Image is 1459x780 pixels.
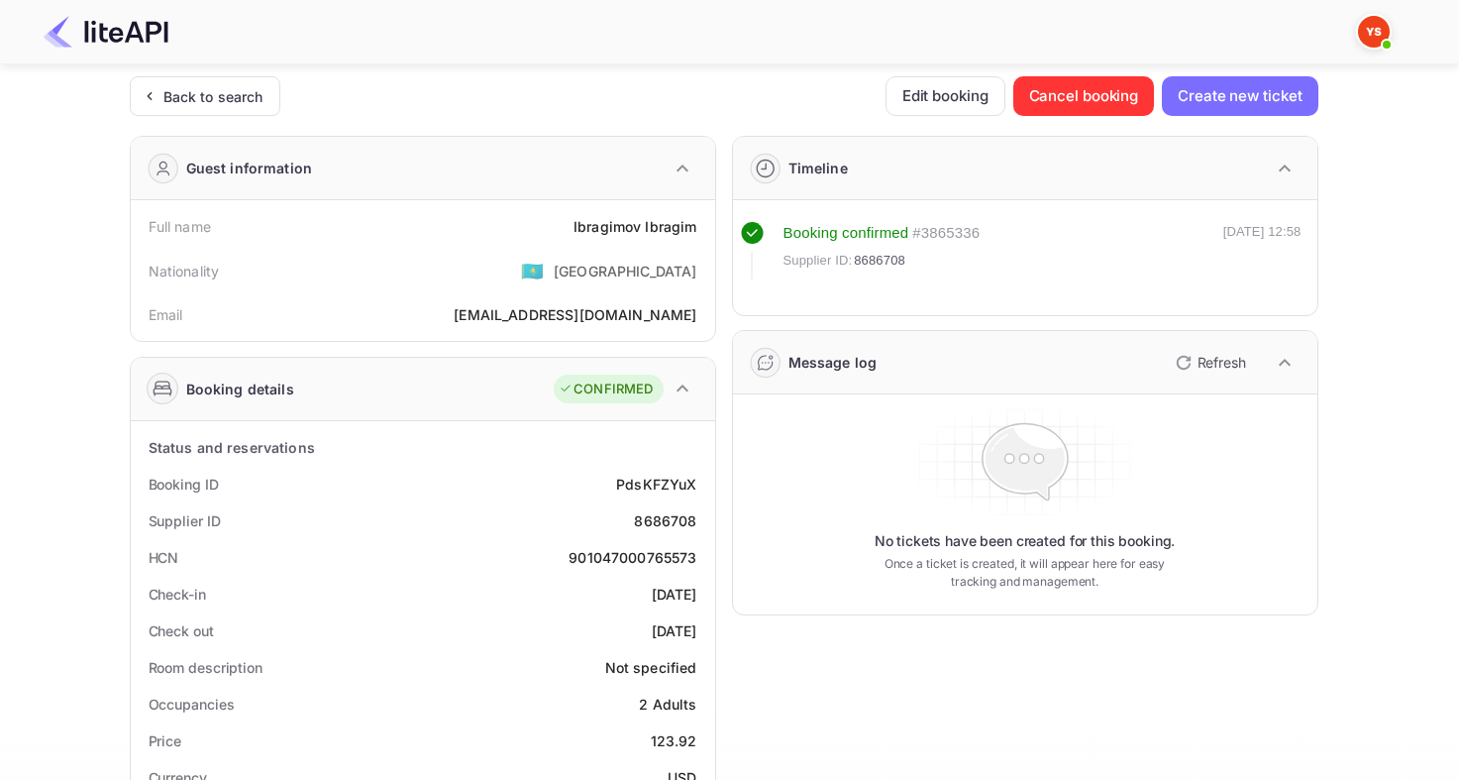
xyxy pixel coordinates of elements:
div: Full name [149,216,211,237]
div: Guest information [186,158,313,178]
div: 123.92 [651,730,697,751]
div: [DATE] [652,584,697,605]
div: Booking ID [149,474,219,495]
p: Once a ticket is created, it will appear here for easy tracking and management. [869,555,1182,591]
div: Not specified [605,657,697,678]
div: Price [149,730,182,751]
img: Yandex Support [1358,16,1390,48]
p: Refresh [1198,352,1246,373]
div: PdsKFZYuX [616,474,696,495]
div: Check-in [149,584,206,605]
div: Room description [149,657,262,678]
div: Booking confirmed [783,222,909,245]
button: Create new ticket [1162,76,1317,116]
button: Edit booking [886,76,1005,116]
div: [GEOGRAPHIC_DATA] [554,261,697,281]
div: CONFIRMED [559,380,653,399]
div: 8686708 [634,510,696,531]
div: 901047000765573 [569,547,696,568]
div: Status and reservations [149,437,315,458]
div: Back to search [163,86,263,107]
div: [DATE] [652,620,697,641]
button: Refresh [1164,347,1254,379]
div: HCN [149,547,179,568]
span: Supplier ID: [783,251,853,271]
div: Occupancies [149,694,235,715]
button: Cancel booking [1013,76,1155,116]
div: 2 Adults [639,694,696,715]
div: Booking details [186,379,294,399]
div: [DATE] 12:58 [1223,222,1302,279]
span: United States [521,253,544,288]
div: Message log [788,352,878,373]
div: Email [149,304,183,325]
p: No tickets have been created for this booking. [875,531,1176,551]
div: Ibragimov Ibragim [573,216,697,237]
div: Nationality [149,261,220,281]
div: Supplier ID [149,510,221,531]
div: Timeline [788,158,848,178]
img: LiteAPI Logo [44,16,168,48]
div: [EMAIL_ADDRESS][DOMAIN_NAME] [454,304,696,325]
div: Check out [149,620,214,641]
span: 8686708 [854,251,905,271]
div: # 3865336 [912,222,980,245]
